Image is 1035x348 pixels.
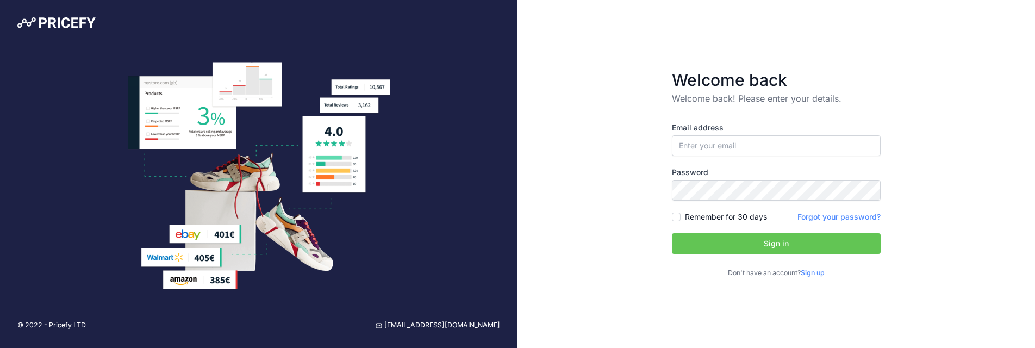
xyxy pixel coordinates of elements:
a: Sign up [801,269,825,277]
h3: Welcome back [672,70,881,90]
p: Welcome back! Please enter your details. [672,92,881,105]
a: [EMAIL_ADDRESS][DOMAIN_NAME] [376,320,500,331]
a: Forgot your password? [797,212,881,221]
p: © 2022 - Pricefy LTD [17,320,86,331]
p: Don't have an account? [672,268,881,278]
label: Email address [672,122,881,133]
label: Remember for 30 days [685,212,767,222]
img: Pricefy [17,17,96,28]
button: Sign in [672,233,881,254]
input: Enter your email [672,135,881,156]
label: Password [672,167,881,178]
